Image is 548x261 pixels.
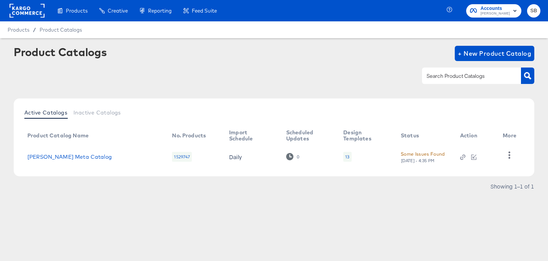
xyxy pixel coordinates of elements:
[223,145,280,169] td: Daily
[395,127,454,145] th: Status
[481,5,510,13] span: Accounts
[29,27,40,33] span: /
[172,132,206,139] div: No. Products
[401,150,445,158] div: Some Issues Found
[343,129,386,142] div: Design Templates
[27,154,112,160] a: [PERSON_NAME] Meta Catalog
[343,152,351,162] div: 13
[296,154,299,159] div: 0
[530,6,537,15] span: SB
[8,27,29,33] span: Products
[172,152,192,162] div: 1529747
[466,4,521,18] button: Accounts[PERSON_NAME]
[527,4,540,18] button: SB
[425,72,506,81] input: Search Product Catalogs
[24,110,67,116] span: Active Catalogs
[192,8,217,14] span: Feed Suite
[497,127,526,145] th: More
[229,129,271,142] div: Import Schedule
[27,132,89,139] div: Product Catalog Name
[148,8,172,14] span: Reporting
[458,48,531,59] span: + New Product Catalog
[401,150,445,163] button: Some Issues Found[DATE] - 4:35 PM
[481,11,510,17] span: [PERSON_NAME]
[401,158,435,163] div: [DATE] - 4:35 PM
[73,110,121,116] span: Inactive Catalogs
[40,27,82,33] a: Product Catalogs
[286,129,328,142] div: Scheduled Updates
[490,184,534,189] div: Showing 1–1 of 1
[455,46,534,61] button: + New Product Catalog
[14,46,107,58] div: Product Catalogs
[108,8,128,14] span: Creative
[454,127,497,145] th: Action
[66,8,88,14] span: Products
[345,154,349,160] div: 13
[286,153,299,160] div: 0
